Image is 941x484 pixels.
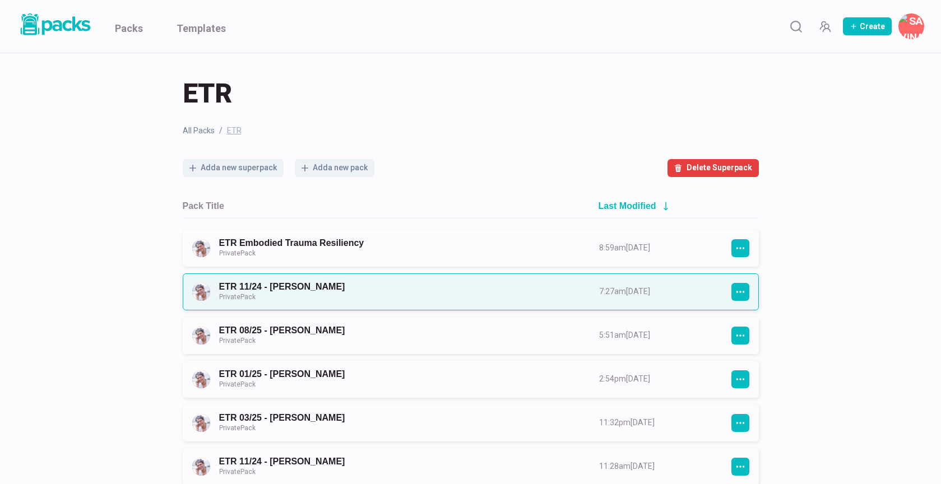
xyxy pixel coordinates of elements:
button: Manage Team Invites [814,15,836,38]
button: Delete Superpack [667,159,759,177]
button: Create Pack [843,17,892,35]
nav: breadcrumb [183,125,759,137]
h2: Last Modified [599,201,656,211]
button: Savina Tilmann [898,13,924,39]
span: ETR [227,125,242,137]
a: Packs logo [17,11,92,41]
h2: Pack Title [183,201,224,211]
a: All Packs [183,125,215,137]
button: Search [785,15,807,38]
span: ETR [183,76,232,111]
button: Adda new pack [295,159,374,177]
img: Packs logo [17,11,92,38]
button: Adda new superpack [183,159,284,177]
span: / [219,125,222,137]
